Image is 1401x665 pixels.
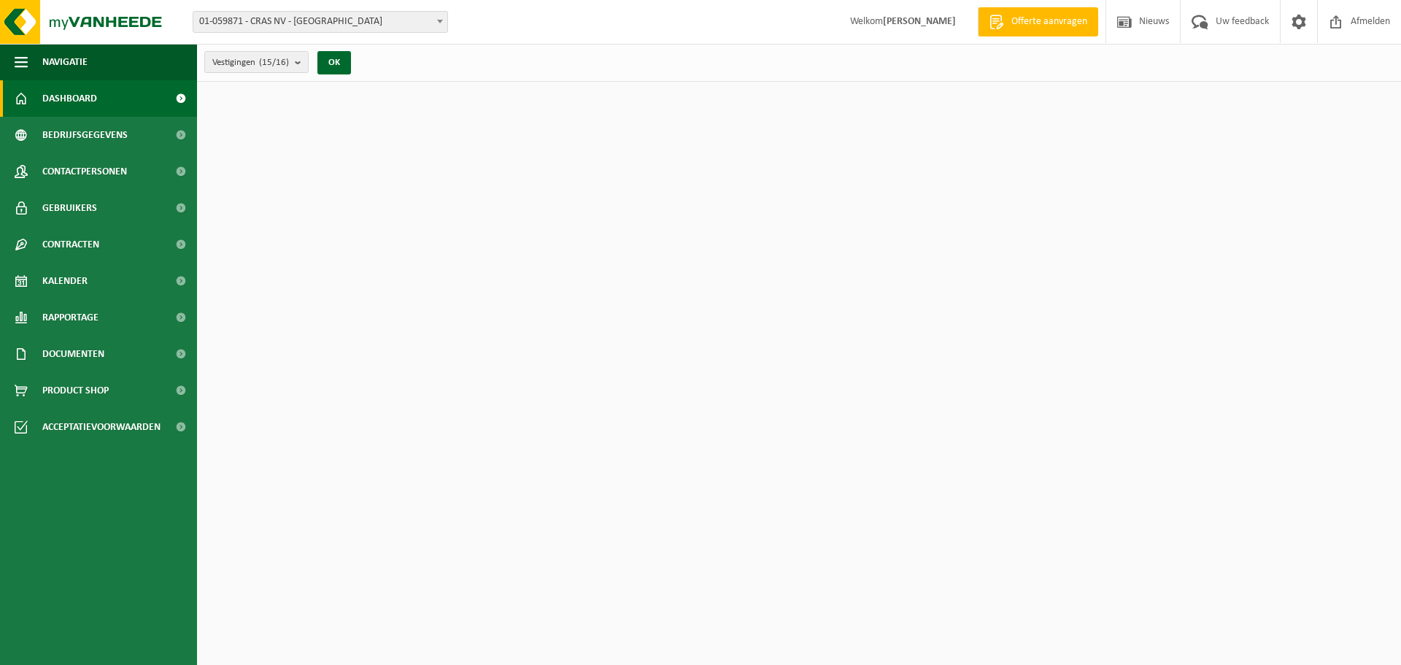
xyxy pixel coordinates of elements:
[317,51,351,74] button: OK
[42,190,97,226] span: Gebruikers
[42,263,88,299] span: Kalender
[259,58,289,67] count: (15/16)
[42,409,161,445] span: Acceptatievoorwaarden
[42,226,99,263] span: Contracten
[42,336,104,372] span: Documenten
[42,80,97,117] span: Dashboard
[42,117,128,153] span: Bedrijfsgegevens
[42,153,127,190] span: Contactpersonen
[193,11,448,33] span: 01-059871 - CRAS NV - WAREGEM
[978,7,1098,36] a: Offerte aanvragen
[204,51,309,73] button: Vestigingen(15/16)
[883,16,956,27] strong: [PERSON_NAME]
[1008,15,1091,29] span: Offerte aanvragen
[212,52,289,74] span: Vestigingen
[42,372,109,409] span: Product Shop
[42,44,88,80] span: Navigatie
[193,12,447,32] span: 01-059871 - CRAS NV - WAREGEM
[42,299,99,336] span: Rapportage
